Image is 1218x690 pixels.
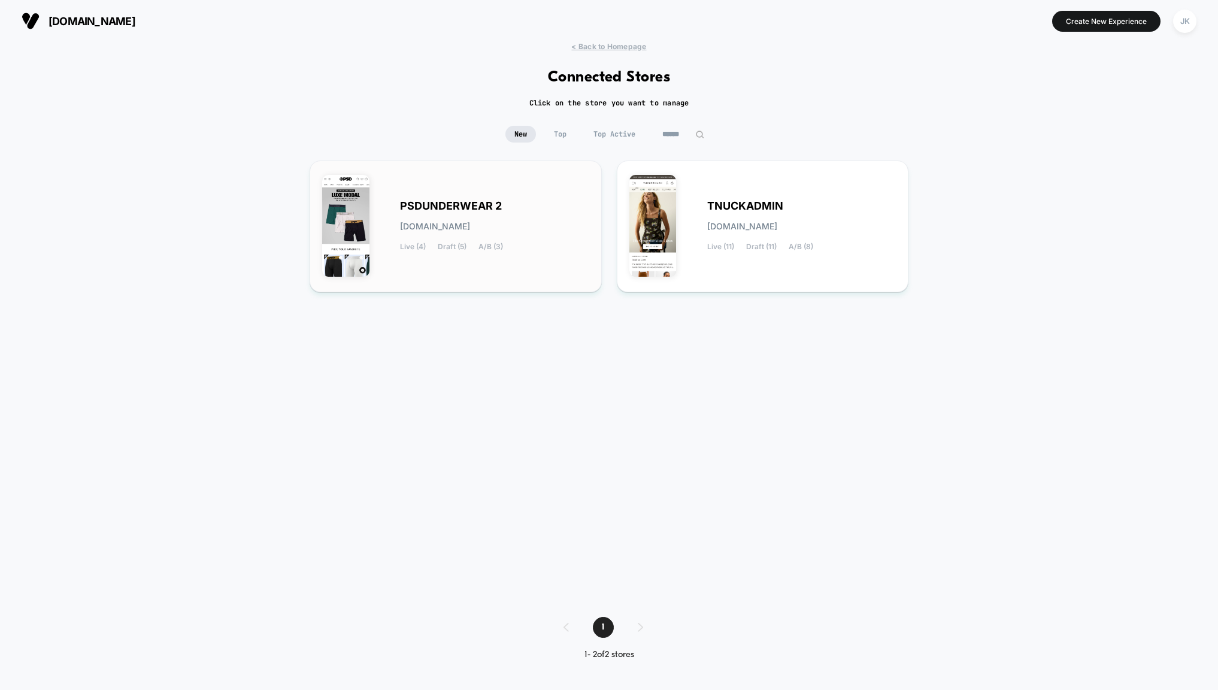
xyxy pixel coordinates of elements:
span: PSDUNDERWEAR 2 [400,202,502,210]
img: TNUCKADMIN [629,175,677,277]
span: New [505,126,536,143]
button: JK [1169,9,1200,34]
img: edit [695,130,704,139]
button: [DOMAIN_NAME] [18,11,139,31]
span: [DOMAIN_NAME] [49,15,135,28]
h2: Click on the store you want to manage [529,98,689,108]
span: Live (4) [400,243,426,251]
span: < Back to Homepage [571,42,646,51]
span: Top Active [584,126,644,143]
span: TNUCKADMIN [707,202,783,210]
button: Create New Experience [1052,11,1161,32]
span: Live (11) [707,243,734,251]
span: Top [545,126,575,143]
span: [DOMAIN_NAME] [400,222,470,231]
span: A/B (8) [789,243,813,251]
h1: Connected Stores [548,69,671,86]
div: 1 - 2 of 2 stores [552,650,667,660]
img: Visually logo [22,12,40,30]
span: Draft (11) [746,243,777,251]
span: [DOMAIN_NAME] [707,222,777,231]
div: JK [1173,10,1196,33]
span: Draft (5) [438,243,466,251]
span: 1 [593,617,614,638]
img: PSDUNDERWEAR_2 [322,175,369,277]
span: A/B (3) [478,243,503,251]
